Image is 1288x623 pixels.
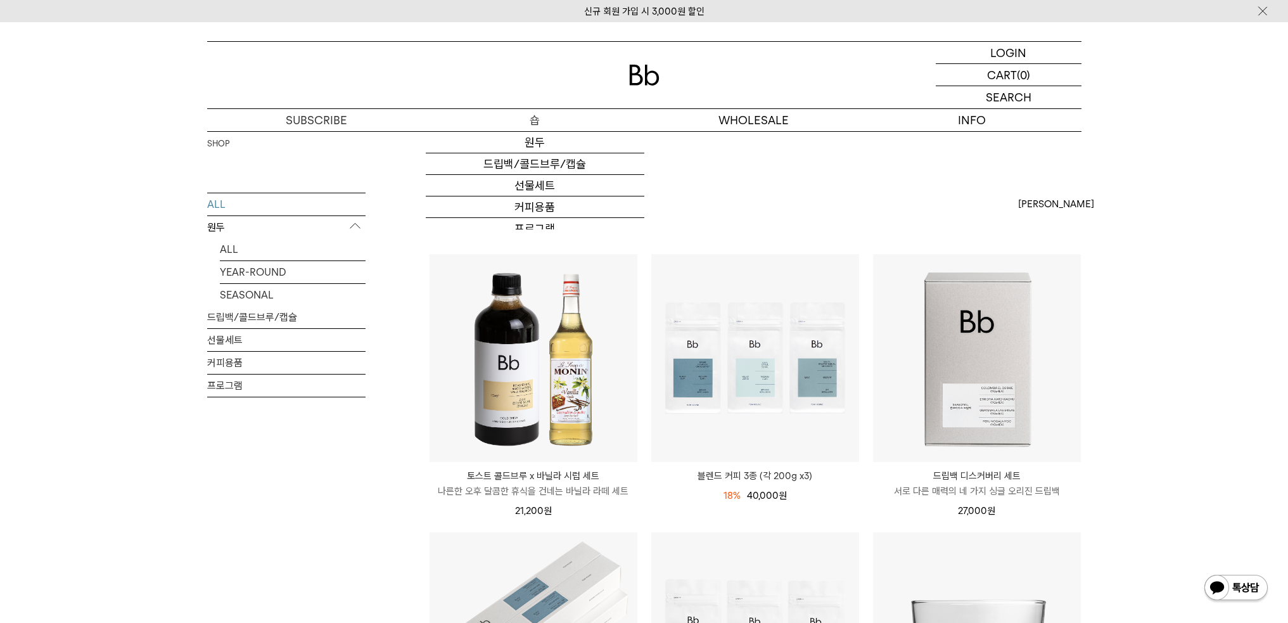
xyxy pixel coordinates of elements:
a: 선물세트 [426,175,644,196]
a: 숍 [426,109,644,131]
a: YEAR-ROUND [220,261,366,283]
a: 선물세트 [207,329,366,351]
p: WHOLESALE [644,109,863,131]
img: 드립백 디스커버리 세트 [873,254,1081,462]
a: 토스트 콜드브루 x 바닐라 시럽 세트 나른한 오후 달콤한 휴식을 건네는 바닐라 라떼 세트 [430,468,637,499]
a: LOGIN [936,42,1081,64]
a: SHOP [207,138,229,150]
a: 프로그램 [426,218,644,240]
p: (0) [1017,64,1030,86]
a: 신규 회원 가입 시 3,000원 할인 [584,6,705,17]
a: CART (0) [936,64,1081,86]
p: 서로 다른 매력의 네 가지 싱글 오리진 드립백 [873,484,1081,499]
span: 27,000 [958,505,995,517]
p: CART [987,64,1017,86]
a: 커피용품 [207,352,366,374]
span: [PERSON_NAME] [1018,196,1094,212]
a: 커피용품 [426,196,644,218]
a: 블렌드 커피 3종 (각 200g x3) [651,468,859,484]
a: 원두 [426,132,644,153]
p: 토스트 콜드브루 x 바닐라 시럽 세트 [430,468,637,484]
span: 원 [544,505,552,517]
span: 원 [987,505,995,517]
p: SEARCH [986,86,1031,108]
a: 프로그램 [207,375,366,397]
div: 18% [724,488,741,503]
a: 드립백/콜드브루/캡슐 [207,306,366,328]
img: 로고 [629,65,660,86]
span: 원 [779,490,787,501]
img: 카카오톡 채널 1:1 채팅 버튼 [1203,574,1269,604]
img: 블렌드 커피 3종 (각 200g x3) [651,254,859,462]
p: 나른한 오후 달콤한 휴식을 건네는 바닐라 라떼 세트 [430,484,637,499]
p: 원두 [207,216,366,239]
span: 40,000 [747,490,787,501]
p: INFO [863,109,1081,131]
a: ALL [220,238,366,260]
p: 드립백 디스커버리 세트 [873,468,1081,484]
a: SEASONAL [220,284,366,306]
a: 드립백/콜드브루/캡슐 [426,153,644,175]
span: 21,200 [515,505,552,517]
p: LOGIN [990,42,1026,63]
a: 드립백 디스커버리 세트 서로 다른 매력의 네 가지 싱글 오리진 드립백 [873,468,1081,499]
img: 토스트 콜드브루 x 바닐라 시럽 세트 [430,254,637,462]
a: SUBSCRIBE [207,109,426,131]
a: ALL [207,193,366,215]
